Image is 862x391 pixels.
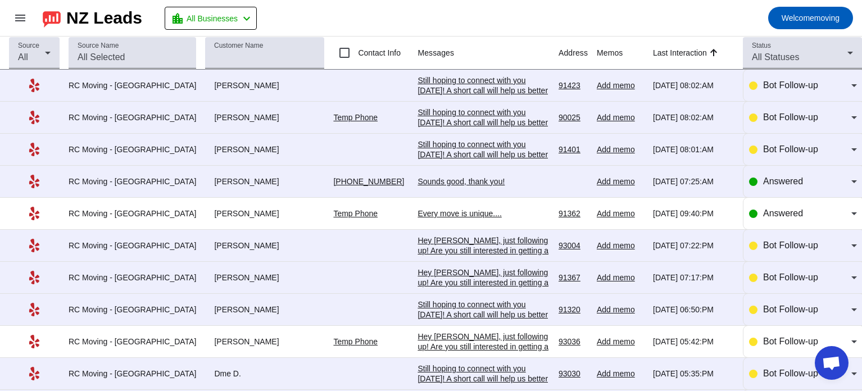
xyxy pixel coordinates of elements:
div: RC Moving - [GEOGRAPHIC_DATA] [69,304,196,315]
div: [DATE] 09:40:PM [653,208,734,219]
span: Bot Follow-up [763,80,818,90]
div: [PERSON_NAME] [205,176,324,187]
mat-icon: location_city [171,12,184,25]
mat-label: Status [752,42,771,49]
div: [PERSON_NAME] [205,80,324,90]
th: Messages [418,37,559,70]
span: Bot Follow-up [763,337,818,346]
span: Welcome [782,13,814,22]
mat-icon: chevron_left [240,12,253,25]
div: [DATE] 06:50:PM [653,304,734,315]
div: Still hoping to connect with you [DATE]! A short call will help us better understand your move an... [418,299,550,370]
div: [PERSON_NAME] [205,337,324,347]
div: RC Moving - [GEOGRAPHIC_DATA] [69,272,196,283]
div: Add memo [597,272,644,283]
div: Add memo [597,176,644,187]
div: 91320 [559,304,588,315]
span: All Businesses [187,11,238,26]
th: Memos [597,37,653,70]
div: Last Interaction [653,47,707,58]
div: [DATE] 08:02:AM [653,80,734,90]
div: Sounds good, thank you! [418,176,550,187]
div: RC Moving - [GEOGRAPHIC_DATA] [69,208,196,219]
mat-icon: Yelp [28,367,41,380]
mat-icon: Yelp [28,111,41,124]
mat-label: Source [18,42,39,49]
div: NZ Leads [66,10,142,26]
span: Answered [763,208,803,218]
div: RC Moving - [GEOGRAPHIC_DATA] [69,240,196,251]
div: Add memo [597,369,644,379]
span: Bot Follow-up [763,112,818,122]
div: [DATE] 07:22:PM [653,240,734,251]
div: [DATE] 07:17:PM [653,272,734,283]
mat-label: Customer Name [214,42,263,49]
th: Address [559,37,597,70]
div: [DATE] 08:02:AM [653,112,734,122]
span: Bot Follow-up [763,369,818,378]
div: 91423 [559,80,588,90]
span: All Statuses [752,52,799,62]
mat-icon: menu [13,11,27,25]
div: [DATE] 05:35:PM [653,369,734,379]
div: Still hoping to connect with you [DATE]! A short call will help us better understand your move an... [418,107,550,178]
div: [PERSON_NAME] [205,304,324,315]
div: 91367 [559,272,588,283]
mat-icon: Yelp [28,239,41,252]
mat-icon: Yelp [28,175,41,188]
div: 91401 [559,144,588,154]
a: Temp Phone [333,113,378,122]
div: 91362 [559,208,588,219]
span: Bot Follow-up [763,240,818,250]
div: RC Moving - [GEOGRAPHIC_DATA] [69,369,196,379]
button: Welcomemoving [768,7,853,29]
mat-icon: Yelp [28,271,41,284]
span: Bot Follow-up [763,272,818,282]
input: All Selected [78,51,187,64]
div: 90025 [559,112,588,122]
div: Add memo [597,208,644,219]
div: Still hoping to connect with you [DATE]! A short call will help us better understand your move an... [418,75,550,146]
div: [DATE] 05:42:PM [653,337,734,347]
div: Add memo [597,112,644,122]
div: Add memo [597,304,644,315]
a: [PHONE_NUMBER] [333,177,404,186]
a: Temp Phone [333,337,378,346]
mat-icon: Yelp [28,79,41,92]
div: 93036 [559,337,588,347]
span: Answered [763,176,803,186]
button: All Businesses [165,7,257,30]
div: RC Moving - [GEOGRAPHIC_DATA] [69,112,196,122]
div: RC Moving - [GEOGRAPHIC_DATA] [69,176,196,187]
span: All [18,52,28,62]
div: Still hoping to connect with you [DATE]! A short call will help us better understand your move an... [418,139,550,210]
div: [PERSON_NAME] [205,240,324,251]
div: Every move is unique.... [418,208,550,219]
mat-icon: Yelp [28,143,41,156]
div: RC Moving - [GEOGRAPHIC_DATA] [69,337,196,347]
div: RC Moving - [GEOGRAPHIC_DATA] [69,80,196,90]
mat-icon: Yelp [28,303,41,316]
span: Bot Follow-up [763,304,818,314]
span: moving [782,10,840,26]
div: Add memo [597,144,644,154]
mat-icon: Yelp [28,207,41,220]
div: [DATE] 07:25:AM [653,176,734,187]
div: RC Moving - [GEOGRAPHIC_DATA] [69,144,196,154]
div: Add memo [597,337,644,347]
div: Add memo [597,80,644,90]
div: Add memo [597,240,644,251]
div: Open chat [815,346,849,380]
div: [PERSON_NAME] [205,112,324,122]
div: Hey [PERSON_NAME], just following up! Are you still interested in getting a moving estimate? We'd... [418,235,550,316]
div: 93030 [559,369,588,379]
label: Contact Info [356,47,401,58]
div: [PERSON_NAME] [205,272,324,283]
div: 93004 [559,240,588,251]
div: [DATE] 08:01:AM [653,144,734,154]
img: logo [43,8,61,28]
a: Temp Phone [333,209,378,218]
mat-icon: Yelp [28,335,41,348]
div: Dme D. [205,369,324,379]
div: [PERSON_NAME] [205,208,324,219]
